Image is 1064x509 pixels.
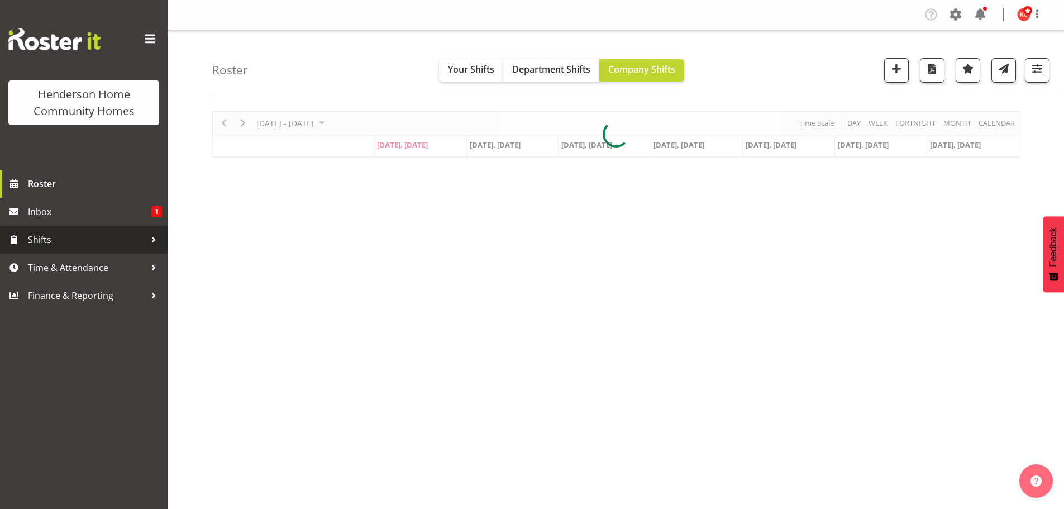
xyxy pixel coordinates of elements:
[1048,227,1058,267] span: Feedback
[599,59,684,82] button: Company Shifts
[448,63,494,75] span: Your Shifts
[28,203,151,220] span: Inbox
[920,58,944,83] button: Download a PDF of the roster according to the set date range.
[503,59,599,82] button: Department Shifts
[991,58,1016,83] button: Send a list of all shifts for the selected filtered period to all rostered employees.
[151,206,162,217] span: 1
[20,86,148,120] div: Henderson Home Community Homes
[1025,58,1049,83] button: Filter Shifts
[1017,8,1030,21] img: kirsty-crossley8517.jpg
[439,59,503,82] button: Your Shifts
[608,63,675,75] span: Company Shifts
[512,63,590,75] span: Department Shifts
[212,64,248,77] h4: Roster
[28,287,145,304] span: Finance & Reporting
[1043,216,1064,292] button: Feedback - Show survey
[28,231,145,248] span: Shifts
[28,259,145,276] span: Time & Attendance
[1030,475,1042,487] img: help-xxl-2.png
[8,28,101,50] img: Rosterit website logo
[884,58,909,83] button: Add a new shift
[28,175,162,192] span: Roster
[956,58,980,83] button: Highlight an important date within the roster.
